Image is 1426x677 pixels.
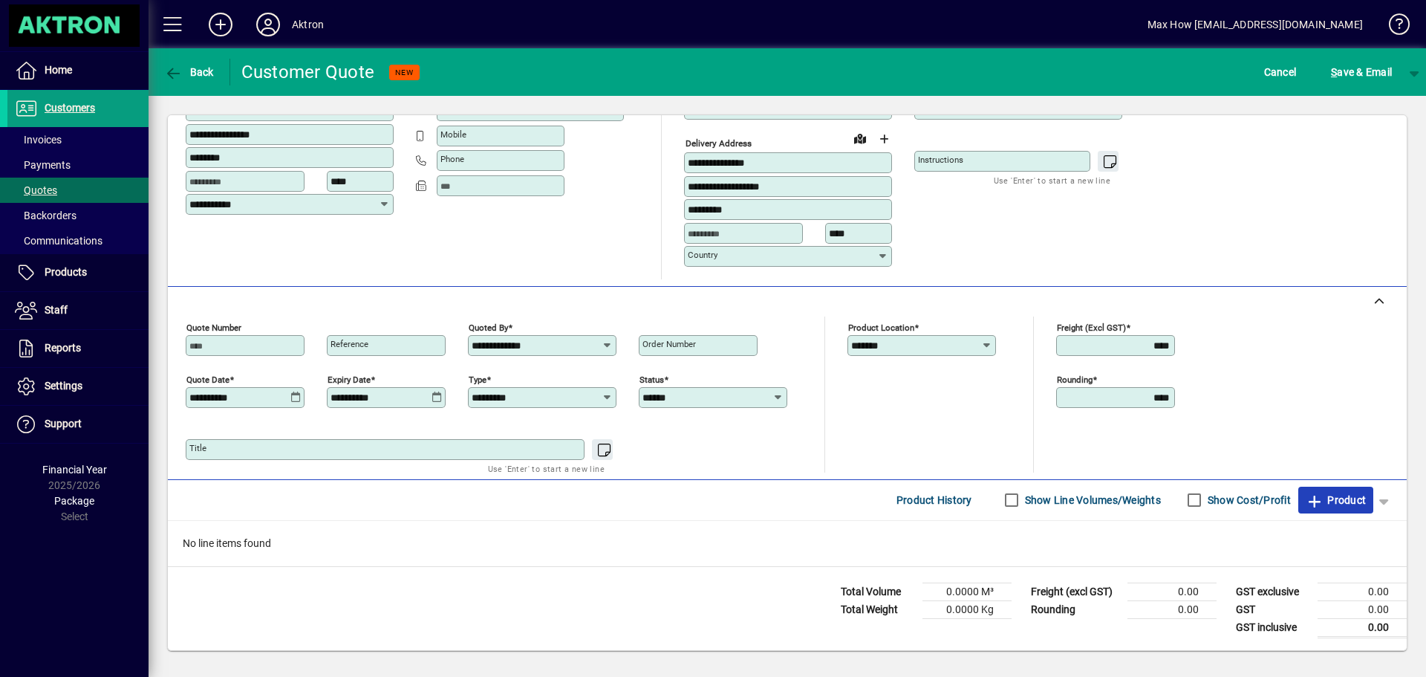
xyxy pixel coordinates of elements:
[1324,59,1399,85] button: Save & Email
[1228,600,1318,618] td: GST
[848,322,914,332] mat-label: Product location
[164,66,214,78] span: Back
[7,178,149,203] a: Quotes
[1331,66,1337,78] span: S
[1264,60,1297,84] span: Cancel
[469,374,486,384] mat-label: Type
[1205,493,1291,508] label: Show Cost/Profit
[160,59,218,85] button: Back
[1147,13,1363,36] div: Max How [EMAIL_ADDRESS][DOMAIN_NAME]
[54,495,94,507] span: Package
[331,339,368,349] mat-label: Reference
[922,600,1012,618] td: 0.0000 Kg
[1022,493,1161,508] label: Show Line Volumes/Weights
[45,64,72,76] span: Home
[1057,374,1093,384] mat-label: Rounding
[45,102,95,114] span: Customers
[149,59,230,85] app-page-header-button: Back
[891,487,978,514] button: Product History
[244,11,292,38] button: Profile
[15,210,76,221] span: Backorders
[896,488,972,512] span: Product History
[488,460,605,477] mat-hint: Use 'Enter' to start a new line
[15,235,102,247] span: Communications
[15,184,57,196] span: Quotes
[186,374,229,384] mat-label: Quote date
[7,368,149,405] a: Settings
[45,304,68,316] span: Staff
[1023,583,1127,600] td: Freight (excl GST)
[1228,583,1318,600] td: GST exclusive
[395,68,414,77] span: NEW
[7,203,149,228] a: Backorders
[918,155,963,165] mat-label: Instructions
[1378,3,1407,51] a: Knowledge Base
[292,13,324,36] div: Aktron
[1331,60,1392,84] span: ave & Email
[848,126,872,150] a: View on map
[639,374,664,384] mat-label: Status
[1298,487,1373,514] button: Product
[1127,583,1217,600] td: 0.00
[45,266,87,278] span: Products
[1318,618,1407,637] td: 0.00
[241,60,375,84] div: Customer Quote
[1306,488,1366,512] span: Product
[1057,322,1126,332] mat-label: Freight (excl GST)
[1318,583,1407,600] td: 0.00
[7,254,149,291] a: Products
[42,464,107,476] span: Financial Year
[7,292,149,329] a: Staff
[189,443,206,453] mat-label: Title
[1260,59,1300,85] button: Cancel
[7,152,149,178] a: Payments
[994,172,1110,189] mat-hint: Use 'Enter' to start a new line
[833,583,922,600] td: Total Volume
[7,127,149,152] a: Invoices
[328,374,371,384] mat-label: Expiry date
[1127,600,1217,618] td: 0.00
[440,154,464,164] mat-label: Phone
[15,159,71,171] span: Payments
[833,600,922,618] td: Total Weight
[168,521,1407,566] div: No line items found
[45,342,81,354] span: Reports
[469,322,508,332] mat-label: Quoted by
[1228,618,1318,637] td: GST inclusive
[7,52,149,89] a: Home
[7,406,149,443] a: Support
[45,380,82,392] span: Settings
[1023,600,1127,618] td: Rounding
[1318,600,1407,618] td: 0.00
[15,134,62,146] span: Invoices
[7,228,149,253] a: Communications
[922,583,1012,600] td: 0.0000 M³
[688,250,717,260] mat-label: Country
[186,322,241,332] mat-label: Quote number
[440,129,466,140] mat-label: Mobile
[197,11,244,38] button: Add
[642,339,696,349] mat-label: Order number
[7,330,149,367] a: Reports
[872,127,896,151] button: Choose address
[45,418,82,430] span: Support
